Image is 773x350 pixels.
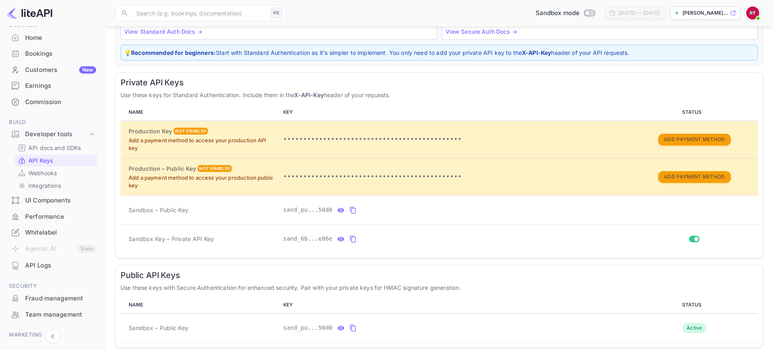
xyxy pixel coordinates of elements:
[129,324,188,332] span: Sandbox – Public Key
[121,224,280,253] td: Sandbox Key – Private API Key
[25,196,96,205] div: UI Components
[5,94,100,110] div: Commission
[5,78,100,93] a: Earnings
[25,98,96,107] div: Commission
[5,258,100,273] a: API Logs
[45,329,60,343] button: Collapse navigation
[25,65,96,75] div: Customers
[121,283,758,292] p: Use these keys with Secure Authentication for enhanced security. Pair with your private keys for ...
[79,66,96,74] div: New
[536,9,580,18] span: Sandbox mode
[131,5,267,21] input: Search (e.g. bookings, documentation)
[522,49,551,56] strong: X-API-Key
[283,135,627,144] p: •••••••••••••••••••••••••••••••••••••••••••••
[619,9,659,17] div: [DATE] — [DATE]
[6,7,52,20] img: LiteAPI logo
[5,78,100,94] div: Earnings
[18,181,94,190] a: Integrations
[5,307,100,323] div: Team management
[631,104,758,121] th: STATUS
[15,142,97,154] div: API docs and SDKs
[124,48,754,57] p: 💡 Start with Standard Authentication as it's simpler to implement. You only need to add your priv...
[631,297,758,313] th: STATUS
[28,169,57,177] p: Webhooks
[121,297,280,313] th: NAME
[25,294,96,303] div: Fraud management
[5,118,100,127] span: Build
[25,33,96,43] div: Home
[532,9,599,18] div: Switch to Production mode
[5,225,100,240] a: Whitelabel
[25,130,88,139] div: Developer tools
[283,324,333,332] span: sand_pu...50d0
[25,310,96,320] div: Team management
[5,94,100,109] a: Commission
[15,180,97,191] div: Integrations
[198,165,232,172] div: Not enabled
[5,307,100,322] a: Team management
[5,225,100,241] div: Whitelabel
[658,171,730,183] button: Add Payment Method
[294,91,323,98] strong: X-API-Key
[5,62,100,77] a: CustomersNew
[5,291,100,307] div: Fraud management
[683,323,706,333] div: Active
[5,291,100,306] a: Fraud management
[5,30,100,45] a: Home
[5,330,100,339] span: Marketing
[124,28,202,35] a: View Standard Auth Docs →
[5,127,100,141] div: Developer tools
[25,49,96,59] div: Bookings
[121,270,758,280] h6: Public API Keys
[5,258,100,274] div: API Logs
[683,9,728,17] p: [PERSON_NAME]...
[5,282,100,291] span: Security
[280,104,631,121] th: KEY
[270,8,282,18] div: ⌘K
[15,154,97,166] div: API Keys
[121,104,758,253] table: private api keys table
[121,91,758,99] p: Use these keys for Standard Authentication. Include them in the header of your requests.
[18,143,94,152] a: API docs and SDKs
[28,156,53,165] p: API Keys
[280,297,631,313] th: KEY
[283,206,333,214] span: sand_pu...50d0
[283,172,627,182] p: •••••••••••••••••••••••••••••••••••••••••••••
[25,212,96,222] div: Performance
[5,193,100,209] div: UI Components
[129,164,196,173] h6: Production – Public Key
[658,135,730,142] a: Add Payment Method
[121,78,758,87] h6: Private API Keys
[18,156,94,165] a: API Keys
[129,174,277,190] p: Add a payment method to access your production public key
[283,235,333,243] span: sand_6b...e06e
[658,173,730,180] a: Add Payment Method
[5,193,100,208] a: UI Components
[174,128,208,135] div: Not enabled
[28,181,61,190] p: Integrations
[15,167,97,179] div: Webhooks
[25,81,96,91] div: Earnings
[121,104,280,121] th: NAME
[5,46,100,61] a: Bookings
[5,46,100,62] div: Bookings
[25,261,96,270] div: API Logs
[129,137,277,152] p: Add a payment method to access your production API key
[5,209,100,224] a: Performance
[5,62,100,78] div: CustomersNew
[131,49,216,56] strong: Recommended for beginners:
[129,127,172,136] h6: Production Key
[121,297,758,343] table: public api keys table
[446,28,517,35] a: View Secure Auth Docs →
[129,206,188,214] span: Sandbox – Public Key
[658,134,730,146] button: Add Payment Method
[28,143,81,152] p: API docs and SDKs
[5,30,100,46] div: Home
[25,228,96,237] div: Whitelabel
[746,7,759,20] img: Reinard Ferdinand Tanex
[18,169,94,177] a: Webhooks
